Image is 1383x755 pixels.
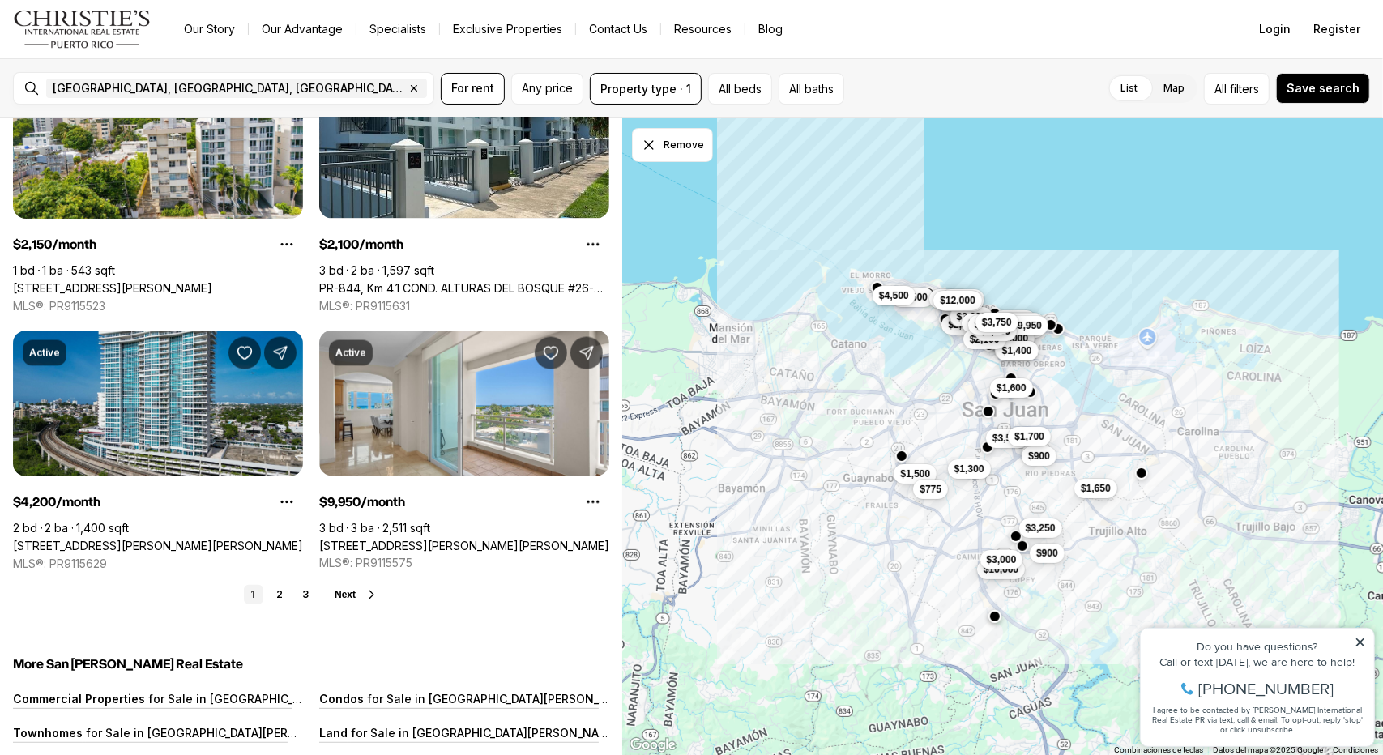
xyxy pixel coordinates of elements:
[879,288,909,301] span: $4,500
[83,726,355,740] p: for Sale in [GEOGRAPHIC_DATA][PERSON_NAME]
[940,294,975,307] span: $12,000
[228,337,261,369] button: Save Property: 48 LUIS MUÑOZ RIVERA
[947,459,990,478] button: $1,300
[1150,74,1197,103] label: Map
[956,310,986,323] span: $3,000
[13,281,212,296] a: 1422 WILSONN AVENUE AVE #501, SAN JUAN PR, 00907
[1028,450,1050,463] span: $900
[66,76,202,92] span: [PHONE_NUMBER]
[576,18,660,41] button: Contact Us
[1012,319,1042,332] span: $9,950
[929,289,972,309] button: $6,250
[933,291,981,310] button: $12,000
[950,306,992,326] button: $4,000
[13,656,609,672] h5: More San [PERSON_NAME] Real Estate
[935,292,983,311] button: $10,000
[998,331,1028,344] span: $5,000
[441,73,505,105] button: For rent
[1204,73,1270,105] button: Allfilters
[708,73,772,105] button: All beds
[13,692,145,706] p: Commercial Properties
[894,464,937,484] button: $1,500
[661,18,745,41] a: Resources
[1008,427,1051,446] button: $1,700
[319,692,636,706] a: Condos for Sale in [GEOGRAPHIC_DATA][PERSON_NAME]
[974,322,1017,341] button: $4,950
[511,73,583,105] button: Any price
[244,585,315,604] nav: Pagination
[17,52,234,63] div: Call or text [DATE], we are here to help!
[1022,446,1056,466] button: $900
[13,10,152,49] img: logo
[986,553,1016,566] span: $3,000
[900,467,930,480] span: $1,500
[950,307,992,326] button: $3,000
[171,18,248,41] a: Our Story
[976,560,1024,579] button: $10,000
[913,480,948,499] button: $775
[1230,80,1259,97] span: filters
[982,315,1012,328] span: $3,750
[440,18,575,41] a: Exclusive Properties
[249,18,356,41] a: Our Advantage
[20,100,231,130] span: I agree to be contacted by [PERSON_NAME] International Real Estate PR via text, call & email. To ...
[1030,544,1065,563] button: $900
[1287,82,1360,95] span: Save search
[1018,518,1061,537] button: $3,250
[986,429,1029,448] button: $3,500
[995,340,1038,360] button: $1,400
[968,315,1011,335] button: $2,900
[53,82,404,95] span: [GEOGRAPHIC_DATA], [GEOGRAPHIC_DATA], [GEOGRAPHIC_DATA]
[975,318,1005,331] span: $2,900
[522,82,573,95] span: Any price
[1249,13,1300,45] button: Login
[920,483,941,496] span: $775
[13,726,83,740] p: Townhomes
[941,288,984,308] button: $2,500
[335,589,356,600] span: Next
[13,726,355,740] a: Townhomes for Sale in [GEOGRAPHIC_DATA][PERSON_NAME]
[145,692,417,706] p: for Sale in [GEOGRAPHIC_DATA][PERSON_NAME]
[980,325,1010,338] span: $4,950
[1214,80,1227,97] span: All
[980,550,1022,569] button: $3,000
[1304,13,1370,45] button: Register
[264,337,297,369] button: Share Property
[779,73,844,105] button: All baths
[451,82,494,95] span: For rent
[319,281,609,296] a: PR-844, Km 4.1 COND. ALTURAS DEL BOSQUE #26-03, SAN JUAN PR, 00926
[319,726,620,740] a: Land for Sale in [GEOGRAPHIC_DATA][PERSON_NAME]
[997,382,1027,395] span: $1,600
[992,310,1035,330] button: $2,900
[992,328,1035,348] button: $5,000
[296,585,315,604] a: 3
[13,539,303,553] a: 48 LUIS MUÑOZ RIVERA, SAN JUAN PR, 00918
[632,128,713,162] button: Dismiss drawing
[948,318,978,331] span: $2,850
[990,378,1033,398] button: $1,600
[13,692,417,706] a: Commercial Properties for Sale in [GEOGRAPHIC_DATA][PERSON_NAME]
[1313,23,1360,36] span: Register
[535,337,567,369] button: Save Property: 20 CARRION COURT #602
[590,73,702,105] button: Property type · 1
[1276,73,1370,104] button: Save search
[1001,343,1031,356] span: $1,400
[1025,521,1055,534] span: $3,250
[348,726,620,740] p: for Sale in [GEOGRAPHIC_DATA][PERSON_NAME]
[270,585,289,604] a: 2
[975,312,1018,331] button: $3,750
[577,486,609,518] button: Property options
[356,18,439,41] a: Specialists
[898,291,928,304] span: $3,500
[271,228,303,261] button: Property options
[319,692,364,706] p: Condos
[1108,74,1150,103] label: List
[319,726,348,740] p: Land
[1001,313,1044,332] button: $7,000
[1014,430,1044,443] span: $1,700
[891,288,934,307] button: $3,500
[954,462,984,475] span: $1,300
[17,36,234,48] div: Do you have questions?
[244,585,263,604] a: 1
